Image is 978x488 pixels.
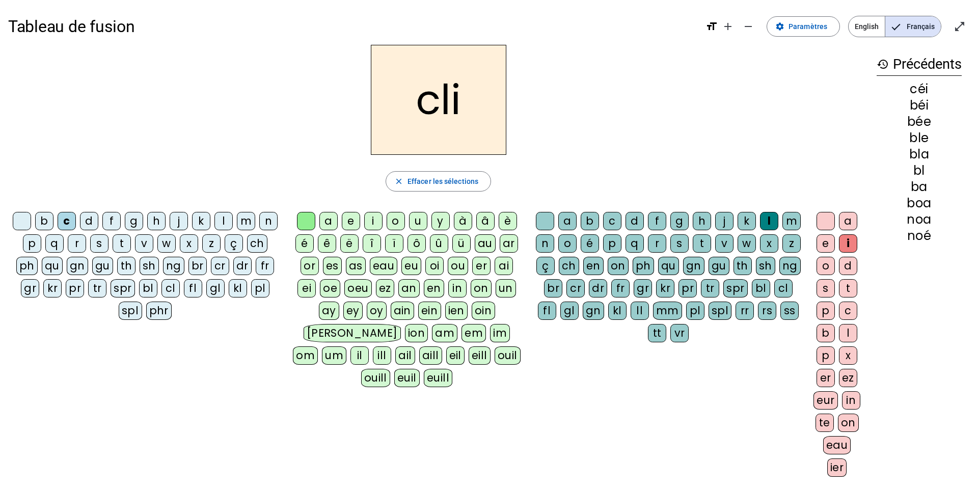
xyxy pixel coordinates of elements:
[472,257,491,275] div: er
[877,181,962,193] div: ba
[877,58,889,70] mat-icon: history
[738,16,758,37] button: Diminuer la taille de la police
[693,212,711,230] div: h
[340,234,359,253] div: ë
[701,279,719,297] div: tr
[475,234,496,253] div: au
[589,279,607,297] div: dr
[90,234,108,253] div: s
[631,302,649,320] div: ll
[237,212,255,230] div: m
[536,234,554,253] div: n
[558,234,577,253] div: o
[367,302,387,320] div: oy
[816,414,834,432] div: te
[301,257,319,275] div: or
[496,279,516,297] div: un
[251,279,269,297] div: pl
[885,16,941,37] span: Français
[385,234,403,253] div: ï
[117,257,135,275] div: th
[877,132,962,144] div: ble
[147,212,166,230] div: h
[346,257,366,275] div: as
[163,257,184,275] div: ng
[407,175,478,187] span: Effacer les sélections
[387,212,405,230] div: o
[709,257,729,275] div: gu
[102,212,121,230] div: f
[603,212,621,230] div: c
[495,257,513,275] div: ai
[839,324,857,342] div: l
[500,234,518,253] div: ar
[658,257,679,275] div: qu
[461,324,486,342] div: em
[949,16,970,37] button: Entrer en plein écran
[678,279,697,297] div: pr
[817,346,835,365] div: p
[817,302,835,320] div: p
[407,234,426,253] div: ô
[225,234,243,253] div: ç
[161,279,180,297] div: cl
[490,324,510,342] div: im
[779,257,801,275] div: ng
[452,234,471,253] div: ü
[472,302,495,320] div: oin
[611,279,630,297] div: fr
[536,257,555,275] div: ç
[648,324,666,342] div: tt
[68,234,86,253] div: r
[683,257,704,275] div: gn
[603,234,621,253] div: p
[386,171,491,192] button: Effacer les sélections
[139,279,157,297] div: bl
[693,234,711,253] div: t
[581,212,599,230] div: b
[817,279,835,297] div: s
[297,279,316,297] div: ei
[670,212,689,230] div: g
[391,302,415,320] div: ain
[827,458,847,477] div: ier
[471,279,492,297] div: on
[566,279,585,297] div: cr
[322,346,346,365] div: um
[419,346,442,365] div: aill
[670,324,689,342] div: vr
[877,165,962,177] div: bl
[66,279,84,297] div: pr
[848,16,941,37] mat-button-toggle-group: Language selection
[430,234,448,253] div: û
[214,212,233,230] div: l
[448,257,468,275] div: ou
[817,234,835,253] div: e
[722,20,734,33] mat-icon: add
[247,234,267,253] div: ch
[233,257,252,275] div: dr
[446,346,465,365] div: eil
[206,279,225,297] div: gl
[760,212,778,230] div: l
[775,22,784,31] mat-icon: settings
[715,234,733,253] div: v
[425,257,444,275] div: oi
[363,234,381,253] div: î
[58,212,76,230] div: c
[43,279,62,297] div: kr
[849,16,885,37] span: English
[767,16,840,37] button: Paramètres
[738,234,756,253] div: w
[499,212,517,230] div: è
[760,234,778,253] div: x
[877,53,962,76] h3: Précédents
[409,212,427,230] div: u
[418,302,441,320] div: ein
[293,346,318,365] div: om
[782,212,801,230] div: m
[648,212,666,230] div: f
[736,302,754,320] div: rr
[295,234,314,253] div: é
[67,257,88,275] div: gn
